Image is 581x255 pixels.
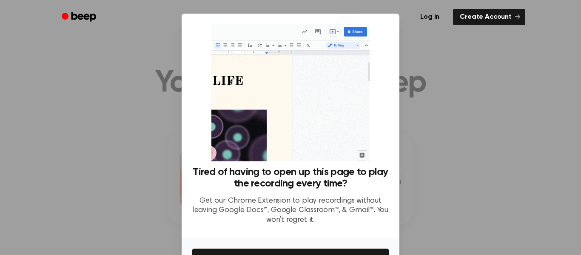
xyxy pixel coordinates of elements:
[211,24,369,161] img: Beep extension in action
[192,196,389,225] p: Get our Chrome Extension to play recordings without leaving Google Docs™, Google Classroom™, & Gm...
[453,9,525,25] a: Create Account
[412,7,448,27] a: Log in
[56,9,104,26] a: Beep
[192,166,389,189] h3: Tired of having to open up this page to play the recording every time?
